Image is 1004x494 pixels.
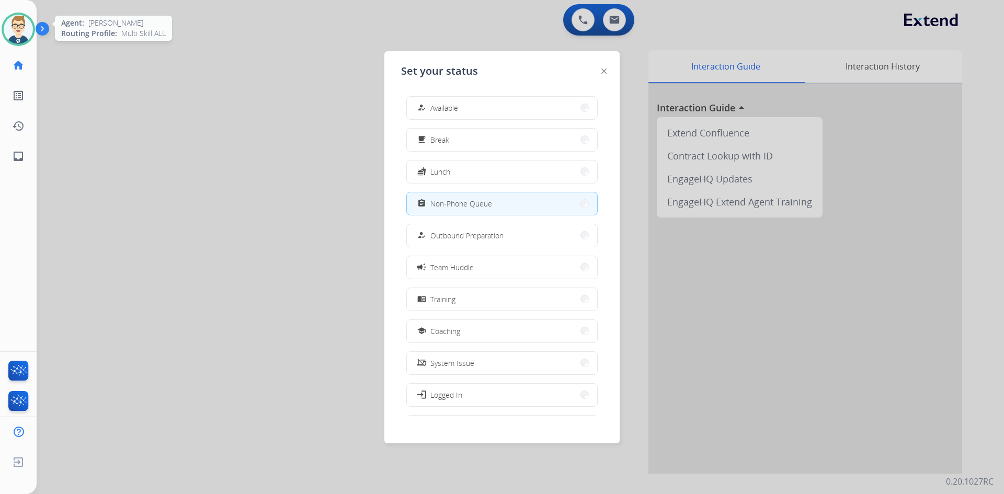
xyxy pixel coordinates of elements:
button: System Issue [407,352,597,374]
mat-icon: menu_book [417,295,426,304]
img: close-button [601,68,607,74]
button: Lunch [407,160,597,183]
mat-icon: fastfood [417,167,426,176]
span: System Issue [430,358,474,369]
mat-icon: free_breakfast [417,135,426,144]
span: Routing Profile: [61,28,117,39]
img: avatar [4,15,33,44]
button: Outbound Preparation [407,224,597,247]
mat-icon: login [416,389,427,400]
mat-icon: list_alt [12,89,25,102]
button: Logged In [407,384,597,406]
button: Available [407,97,597,119]
mat-icon: school [417,327,426,336]
mat-icon: how_to_reg [417,231,426,240]
span: Logged In [430,389,462,400]
span: Training [430,294,455,305]
button: Break [407,129,597,151]
span: Available [430,102,458,113]
mat-icon: history [12,120,25,132]
span: Non-Phone Queue [430,198,492,209]
mat-icon: campaign [416,262,427,272]
button: Team Huddle [407,256,597,279]
button: Coaching [407,320,597,342]
button: Training [407,288,597,311]
mat-icon: how_to_reg [417,104,426,112]
span: [PERSON_NAME] [88,18,143,28]
span: Coaching [430,326,460,337]
span: Break [430,134,449,145]
span: Team Huddle [430,262,474,273]
mat-icon: phonelink_off [417,359,426,367]
mat-icon: home [12,59,25,72]
span: Set your status [401,64,478,78]
span: Lunch [430,166,450,177]
mat-icon: assignment [417,199,426,208]
span: Multi Skill ALL [121,28,166,39]
p: 0.20.1027RC [946,475,994,488]
span: Agent: [61,18,84,28]
span: Outbound Preparation [430,230,504,241]
button: Non-Phone Queue [407,192,597,215]
button: Offline [407,416,597,438]
mat-icon: inbox [12,150,25,163]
